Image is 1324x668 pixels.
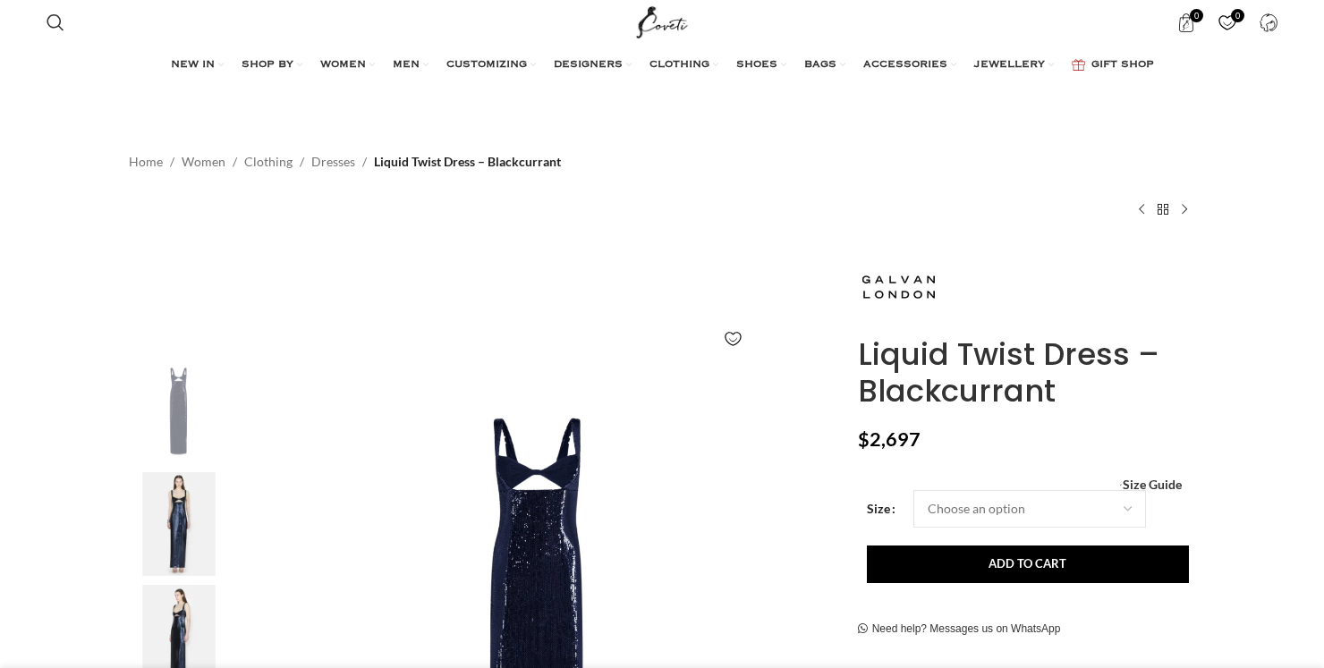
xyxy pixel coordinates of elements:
[1209,4,1245,40] div: My Wishlist
[446,47,536,83] a: CUSTOMIZING
[311,152,355,172] a: Dresses
[867,545,1189,583] button: Add to cart
[974,47,1054,83] a: JEWELLERY
[858,622,1061,637] a: Need help? Messages us on WhatsApp
[863,47,956,83] a: ACCESSORIES
[858,336,1195,410] h1: Liquid Twist Dress – Blackcurrant
[1231,9,1244,22] span: 0
[863,58,947,72] span: ACCESSORIES
[446,58,527,72] span: CUSTOMIZING
[38,47,1286,83] div: Main navigation
[858,427,921,451] bdi: 2,697
[124,472,233,577] img: Galvan London
[1072,47,1154,83] a: GIFT SHOP
[867,499,895,519] label: Size
[242,58,293,72] span: SHOP BY
[244,152,293,172] a: Clothing
[124,359,233,463] img: Galvan London Liquid Twist Dress Blackcurrant25473 nobg
[804,47,845,83] a: BAGS
[182,152,225,172] a: Women
[320,47,375,83] a: WOMEN
[393,58,420,72] span: MEN
[129,152,163,172] a: Home
[649,58,709,72] span: CLOTHING
[38,4,73,40] a: Search
[858,427,870,451] span: $
[649,47,718,83] a: CLOTHING
[374,152,561,172] span: Liquid Twist Dress – Blackcurrant
[320,58,366,72] span: WOMEN
[242,47,302,83] a: SHOP BY
[804,58,836,72] span: BAGS
[736,47,786,83] a: SHOES
[393,47,429,83] a: MEN
[1072,59,1085,71] img: GiftBag
[974,58,1045,72] span: JEWELLERY
[171,58,215,72] span: NEW IN
[1174,199,1195,220] a: Next product
[129,152,561,172] nav: Breadcrumb
[736,58,777,72] span: SHOES
[554,58,623,72] span: DESIGNERS
[1190,9,1203,22] span: 0
[1209,4,1245,40] a: 0
[554,47,632,83] a: DESIGNERS
[1167,4,1204,40] a: 0
[171,47,224,83] a: NEW IN
[858,247,938,327] img: Galvan London
[1091,58,1154,72] span: GIFT SHOP
[1131,199,1152,220] a: Previous product
[632,13,692,29] a: Site logo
